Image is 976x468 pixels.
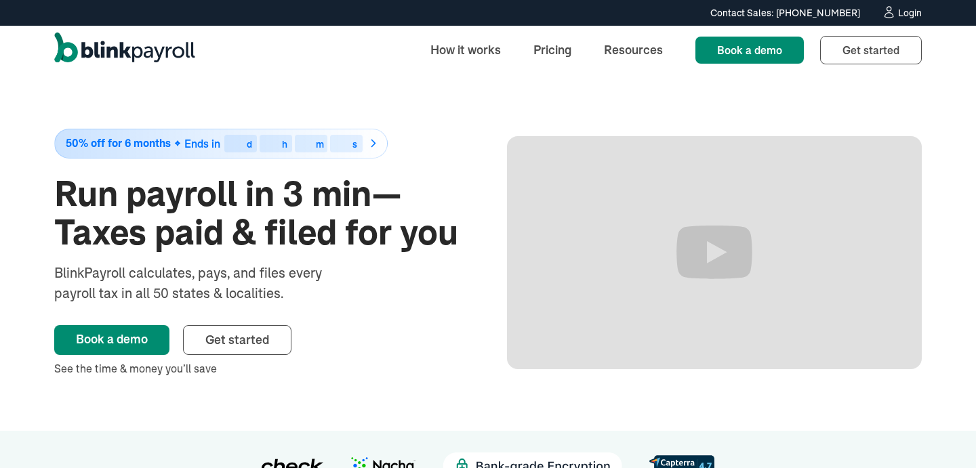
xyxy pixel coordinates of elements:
[316,140,324,149] div: m
[717,43,782,57] span: Book a demo
[352,140,357,149] div: s
[282,140,287,149] div: h
[710,6,860,20] div: Contact Sales: [PHONE_NUMBER]
[54,175,469,252] h1: Run payroll in 3 min—Taxes paid & filed for you
[54,360,469,377] div: See the time & money you’ll save
[695,37,804,64] a: Book a demo
[882,5,922,20] a: Login
[420,35,512,64] a: How it works
[507,136,922,369] iframe: Run Payroll in 3 min with BlinkPayroll
[183,325,291,355] a: Get started
[820,36,922,64] a: Get started
[523,35,582,64] a: Pricing
[54,263,358,303] div: BlinkPayroll calculates, pays, and files every payroll tax in all 50 states & localities.
[66,137,171,149] span: 50% off for 6 months
[593,35,674,64] a: Resources
[184,137,220,150] span: Ends in
[54,129,469,158] a: 50% off for 6 monthsEnds indhms
[205,332,269,347] span: Get started
[54,325,169,355] a: Book a demo
[842,43,899,57] span: Get started
[898,8,922,18] div: Login
[54,33,195,68] a: home
[247,140,252,149] div: d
